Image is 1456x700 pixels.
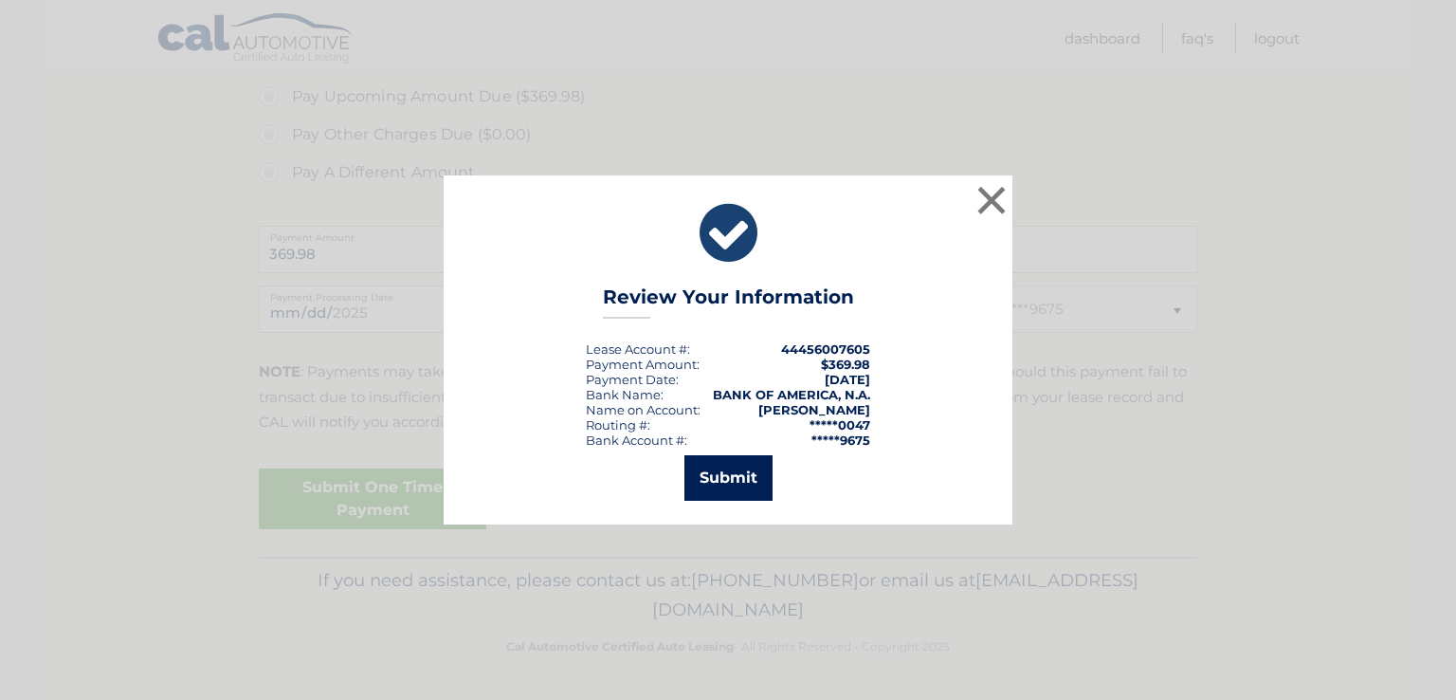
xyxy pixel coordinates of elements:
div: Name on Account: [586,402,701,417]
button: Submit [684,455,773,501]
strong: BANK OF AMERICA, N.A. [713,387,870,402]
strong: [PERSON_NAME] [758,402,870,417]
div: Payment Amount: [586,357,700,372]
div: Bank Name: [586,387,664,402]
div: Bank Account #: [586,433,687,448]
div: : [586,372,679,387]
span: Payment Date [586,372,676,387]
h3: Review Your Information [603,286,854,319]
div: Routing #: [586,417,650,433]
strong: 44456007605 [781,341,870,357]
div: Lease Account #: [586,341,690,357]
span: [DATE] [825,372,870,387]
span: $369.98 [821,357,870,372]
button: × [973,181,1010,219]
